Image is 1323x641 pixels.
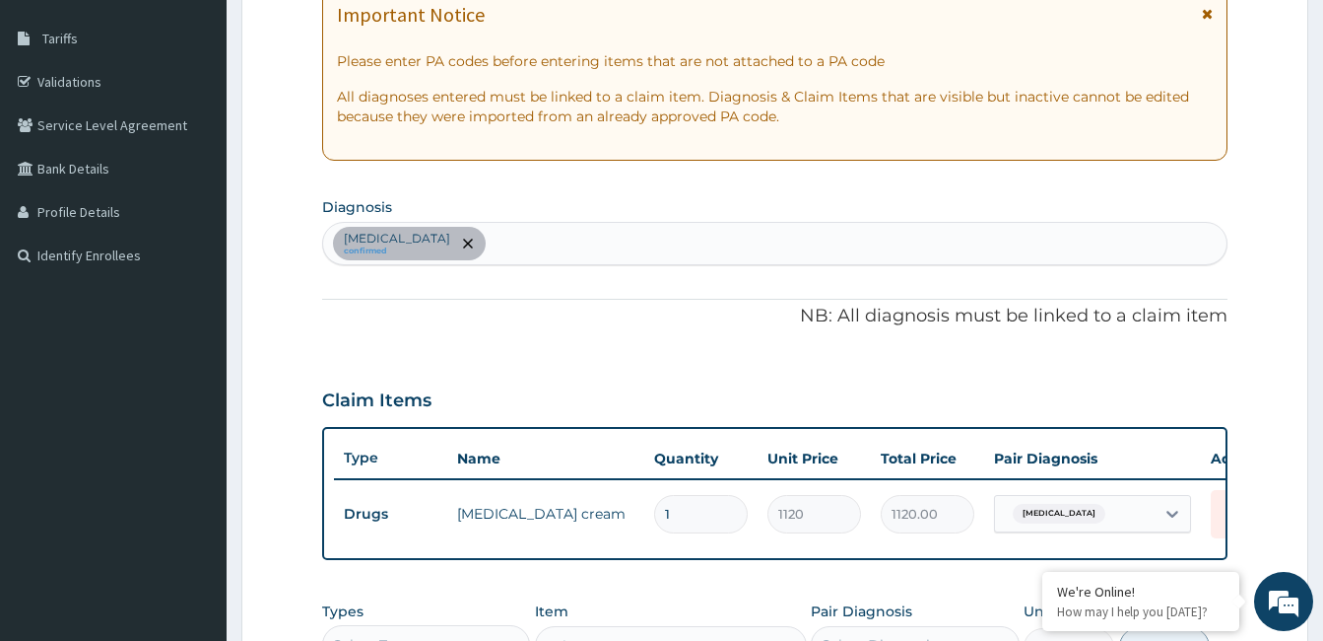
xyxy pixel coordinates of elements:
[758,439,871,478] th: Unit Price
[334,496,447,533] td: Drugs
[323,10,370,57] div: Minimize live chat window
[1013,504,1105,524] span: [MEDICAL_DATA]
[114,194,272,393] span: We're online!
[337,51,1213,71] p: Please enter PA codes before entering items that are not attached to a PA code
[1057,604,1224,620] p: How may I help you today?
[871,439,984,478] th: Total Price
[334,440,447,476] th: Type
[322,197,392,217] label: Diagnosis
[447,494,644,534] td: [MEDICAL_DATA] cream
[36,99,80,148] img: d_794563401_company_1708531726252_794563401
[644,439,758,478] th: Quantity
[1201,439,1299,478] th: Actions
[344,247,450,256] small: confirmed
[102,110,331,136] div: Chat with us now
[344,231,450,247] p: [MEDICAL_DATA]
[447,439,644,478] th: Name
[1057,583,1224,601] div: We're Online!
[535,602,568,621] label: Item
[337,87,1213,126] p: All diagnoses entered must be linked to a claim item. Diagnosis & Claim Items that are visible bu...
[459,235,477,252] span: remove selection option
[337,4,485,26] h1: Important Notice
[984,439,1201,478] th: Pair Diagnosis
[811,602,912,621] label: Pair Diagnosis
[42,30,78,47] span: Tariffs
[10,430,375,499] textarea: Type your message and hit 'Enter'
[1024,602,1094,621] label: Unit Price
[322,391,431,412] h3: Claim Items
[322,304,1227,329] p: NB: All diagnosis must be linked to a claim item
[322,604,364,620] label: Types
